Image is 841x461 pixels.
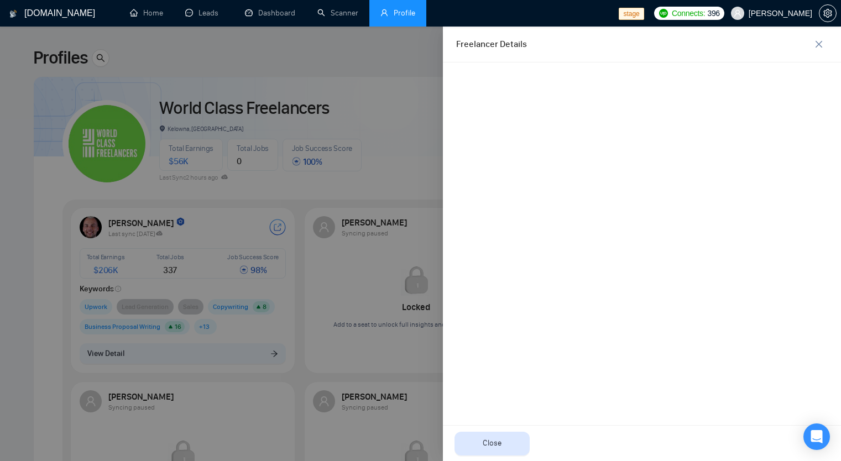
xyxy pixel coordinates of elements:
[819,4,837,22] button: setting
[185,8,223,18] a: messageLeads
[483,437,502,449] span: Close
[707,7,719,19] span: 396
[819,9,836,18] span: setting
[130,8,163,18] a: homeHome
[380,9,388,17] span: user
[810,35,828,53] button: close
[619,8,644,20] span: stage
[819,9,837,18] a: setting
[734,9,741,17] span: user
[455,432,530,455] button: Close
[659,9,668,18] img: upwork-logo.png
[456,38,810,50] div: Freelancer Details
[394,8,415,18] span: Profile
[9,5,17,23] img: logo
[803,423,830,450] div: Open Intercom Messenger
[317,8,358,18] a: searchScanner
[811,40,827,49] span: close
[672,7,705,19] span: Connects:
[245,8,295,18] a: dashboardDashboard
